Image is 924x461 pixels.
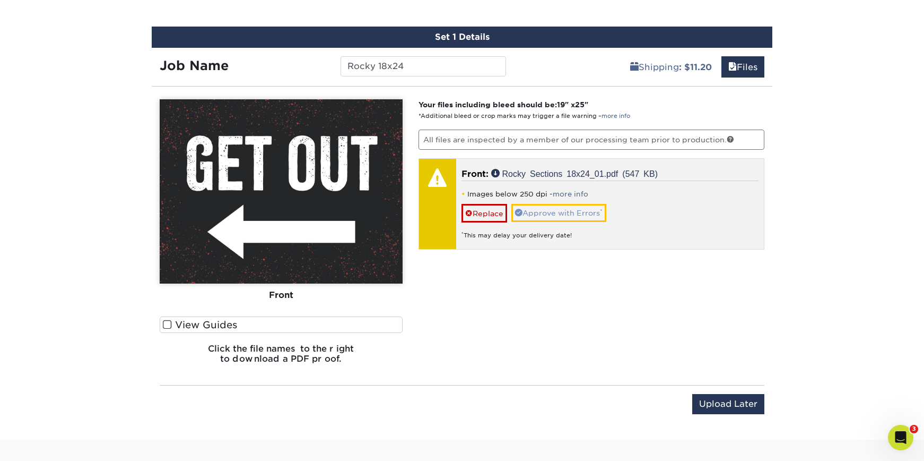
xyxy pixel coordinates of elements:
[910,425,918,433] span: 3
[721,56,764,78] a: Files
[692,394,764,414] input: Upload Later
[511,204,606,222] a: Approve with Errors*
[557,100,565,109] span: 19
[419,100,588,109] strong: Your files including bleed should be: " x "
[728,62,737,72] span: files
[491,169,658,177] a: Rocky Sections 18x24_01.pdf (547 KB)
[152,27,772,48] div: Set 1 Details
[160,317,403,333] label: View Guides
[888,425,913,450] iframe: Intercom live chat
[341,56,505,76] input: Enter a job name
[575,100,585,109] span: 25
[160,58,229,73] strong: Job Name
[461,223,759,240] div: This may delay your delivery date!
[160,344,403,372] h6: Click the file names to the right to download a PDF proof.
[160,284,403,307] div: Front
[419,130,765,150] p: All files are inspected by a member of our processing team prior to production.
[461,169,489,179] span: Front:
[630,62,639,72] span: shipping
[679,62,712,72] b: : $11.20
[553,190,588,198] a: more info
[419,113,630,119] small: *Additional bleed or crop marks may trigger a file warning –
[461,190,759,199] li: Images below 250 dpi -
[623,56,719,78] a: Shipping: $11.20
[461,204,507,223] a: Replace
[602,113,630,119] a: more info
